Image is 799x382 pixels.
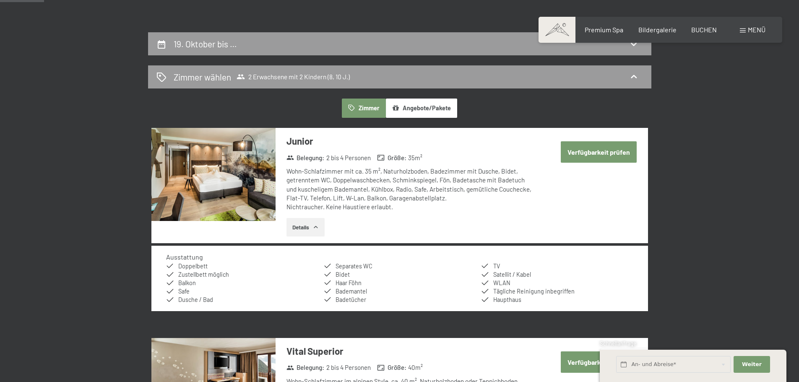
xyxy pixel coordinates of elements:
[638,26,677,34] a: Bildergalerie
[408,363,423,372] span: 40 m²
[742,361,762,368] span: Weiter
[178,296,213,303] span: Dusche / Bad
[493,288,575,295] span: Tägliche Reinigung inbegriffen
[342,99,385,118] button: Zimmer
[174,39,237,49] h2: 19. Oktober bis …
[408,153,422,162] span: 35 m²
[174,71,231,83] h2: Zimmer wählen
[377,153,406,162] strong: Größe :
[286,167,536,211] div: Wohn-Schlafzimmer mit ca. 35 m², Naturholzboden, Badezimmer mit Dusche, Bidet, getrenntem WC, Dop...
[326,363,371,372] span: 2 bis 4 Personen
[286,345,536,358] h3: Vital Superior
[600,340,636,347] span: Schnellanfrage
[336,279,362,286] span: Haar Föhn
[377,363,406,372] strong: Größe :
[748,26,765,34] span: Menü
[178,279,196,286] span: Balkon
[493,262,500,270] span: TV
[286,135,536,148] h3: Junior
[585,26,623,34] a: Premium Spa
[493,279,510,286] span: WLAN
[493,296,521,303] span: Haupthaus
[561,141,637,163] button: Verfügbarkeit prüfen
[286,218,325,236] button: Details
[691,26,717,34] a: BUCHEN
[336,262,372,270] span: Separates WC
[336,296,366,303] span: Badetücher
[734,356,770,373] button: Weiter
[286,363,325,372] strong: Belegung :
[178,288,190,295] span: Safe
[178,271,229,278] span: Zustellbett möglich
[166,253,203,261] h4: Ausstattung
[286,153,325,162] strong: Belegung :
[178,262,208,270] span: Doppelbett
[386,99,457,118] button: Angebote/Pakete
[237,73,350,81] span: 2 Erwachsene mit 2 Kindern (8, 10 J.)
[493,271,531,278] span: Satellit / Kabel
[336,288,367,295] span: Bademantel
[561,351,637,373] button: Verfügbarkeit prüfen
[326,153,371,162] span: 2 bis 4 Personen
[151,128,276,221] img: mss_renderimg.php
[336,271,350,278] span: Bidet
